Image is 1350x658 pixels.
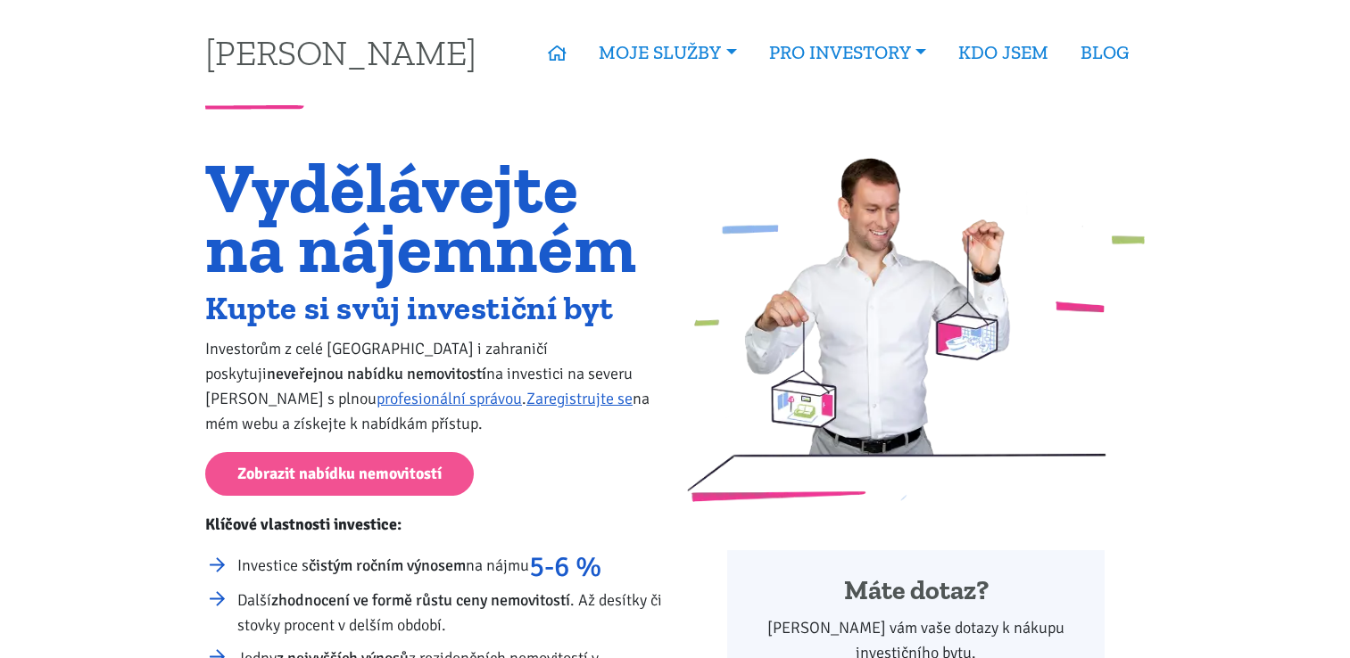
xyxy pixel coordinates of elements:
a: Zobrazit nabídku nemovitostí [205,452,474,496]
a: KDO JSEM [942,32,1064,73]
p: Investorům z celé [GEOGRAPHIC_DATA] i zahraničí poskytuji na investici na severu [PERSON_NAME] s ... [205,336,663,436]
a: profesionální správou [377,389,522,408]
strong: zhodnocení ve formě růstu ceny nemovitostí [271,590,570,610]
p: Klíčové vlastnosti investice: [205,512,663,537]
a: MOJE SLUŽBY [583,32,752,73]
li: Investice s na nájmu [237,553,663,580]
a: [PERSON_NAME] [205,35,476,70]
h4: Máte dotaz? [751,574,1081,608]
a: Zaregistrujte se [526,389,633,408]
strong: 5-6 % [529,549,601,584]
strong: neveřejnou nabídku nemovitostí [267,364,486,383]
a: PRO INVESTORY [753,32,942,73]
h1: Vydělávejte na nájemném [205,158,663,277]
h2: Kupte si svůj investiční byt [205,293,663,323]
li: Další . Až desítky či stovky procent v delším období. [237,588,663,637]
strong: čistým ročním výnosem [309,555,466,575]
a: BLOG [1064,32,1145,73]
